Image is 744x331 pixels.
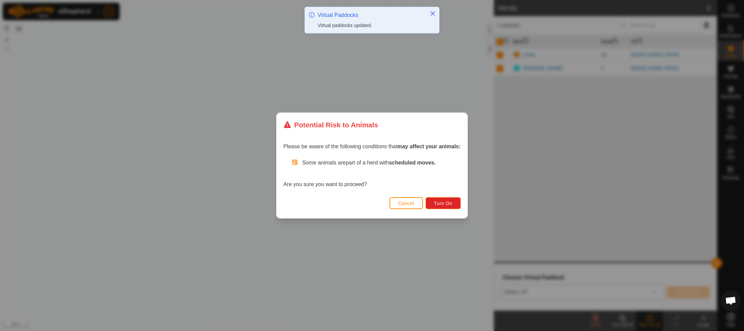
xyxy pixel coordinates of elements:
[318,22,423,29] div: Virtual paddocks updated.
[302,159,461,167] p: Some animals are
[390,197,423,209] button: Cancel
[398,201,414,206] span: Cancel
[434,201,452,206] span: Turn On
[721,290,741,311] div: Open chat
[346,160,436,165] span: part of a herd with
[283,120,378,130] div: Potential Risk to Animals
[428,9,437,18] button: Close
[283,159,461,188] div: Are you sure you want to proceed?
[318,11,423,19] div: Virtual Paddocks
[397,144,461,149] strong: may affect your animals:
[426,197,461,209] button: Turn On
[389,160,436,165] strong: scheduled moves.
[283,144,461,149] span: Please be aware of the following conditions that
